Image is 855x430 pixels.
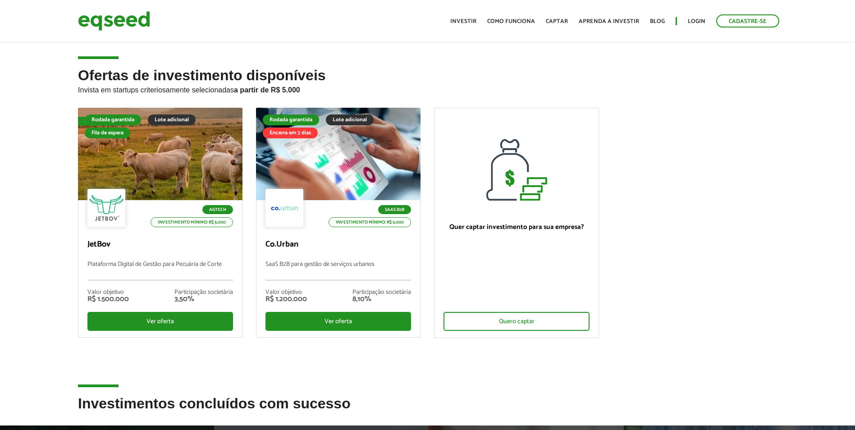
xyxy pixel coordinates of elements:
[78,108,242,338] a: Fila de espera Rodada garantida Lote adicional Fila de espera Agtech Investimento mínimo: R$ 5.00...
[78,396,777,425] h2: Investimentos concluídos com sucesso
[174,289,233,296] div: Participação societária
[265,261,411,280] p: SaaS B2B para gestão de serviços urbanos
[444,312,589,331] div: Quero captar
[352,296,411,303] div: 8,10%
[87,312,233,331] div: Ver oferta
[151,217,233,227] p: Investimento mínimo: R$ 5.000
[265,289,307,296] div: Valor objetivo
[148,114,196,125] div: Lote adicional
[87,296,129,303] div: R$ 1.500.000
[87,261,233,280] p: Plataforma Digital de Gestão para Pecuária de Corte
[716,14,779,27] a: Cadastre-se
[265,312,411,331] div: Ver oferta
[650,18,665,24] a: Blog
[78,117,124,126] div: Fila de espera
[87,289,129,296] div: Valor objetivo
[688,18,705,24] a: Login
[434,108,599,338] a: Quer captar investimento para sua empresa? Quero captar
[85,114,141,125] div: Rodada garantida
[234,86,300,94] strong: a partir de R$ 5.000
[326,114,374,125] div: Lote adicional
[78,9,150,33] img: EqSeed
[444,223,589,231] p: Quer captar investimento para sua empresa?
[450,18,476,24] a: Investir
[87,240,233,250] p: JetBov
[78,83,777,94] p: Invista em startups criteriosamente selecionadas
[263,114,319,125] div: Rodada garantida
[85,128,130,138] div: Fila de espera
[352,289,411,296] div: Participação societária
[174,296,233,303] div: 3,50%
[78,68,777,108] h2: Ofertas de investimento disponíveis
[329,217,411,227] p: Investimento mínimo: R$ 5.000
[256,108,421,338] a: Rodada garantida Lote adicional Encerra em 3 dias SaaS B2B Investimento mínimo: R$ 5.000 Co.Urban...
[202,205,233,214] p: Agtech
[378,205,411,214] p: SaaS B2B
[579,18,639,24] a: Aprenda a investir
[546,18,568,24] a: Captar
[263,128,318,138] div: Encerra em 3 dias
[487,18,535,24] a: Como funciona
[265,296,307,303] div: R$ 1.200.000
[265,240,411,250] p: Co.Urban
